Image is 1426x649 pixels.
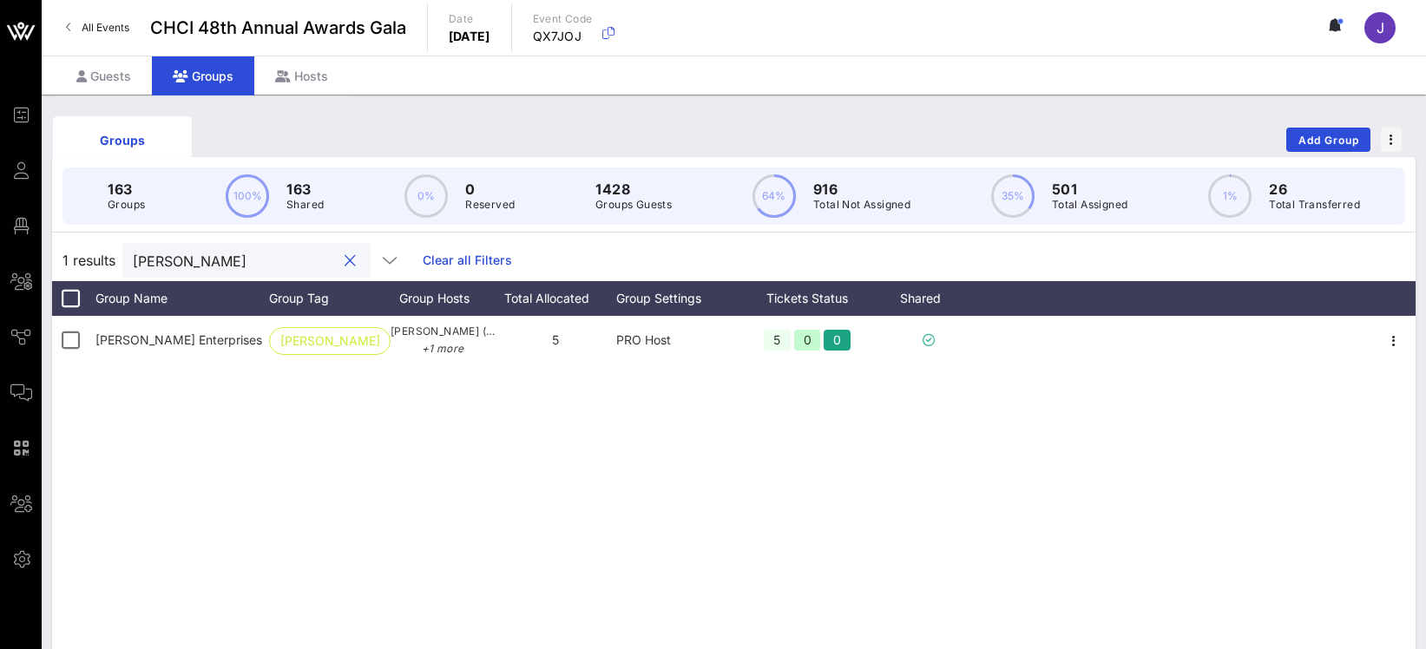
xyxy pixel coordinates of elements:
[95,332,262,347] span: Cox Enterprises
[254,56,349,95] div: Hosts
[449,10,490,28] p: Date
[465,196,515,213] p: Reserved
[269,281,391,316] div: Group Tag
[82,21,129,34] span: All Events
[533,28,593,45] p: QX7JOJ
[1364,12,1396,43] div: J
[286,196,324,213] p: Shared
[423,251,512,270] a: Clear all Filters
[877,281,981,316] div: Shared
[108,196,145,213] p: Groups
[595,196,672,213] p: Groups Guests
[286,179,324,200] p: 163
[738,281,877,316] div: Tickets Status
[1052,179,1128,200] p: 501
[56,14,140,42] a: All Events
[465,179,515,200] p: 0
[813,179,910,200] p: 916
[616,281,738,316] div: Group Settings
[595,179,672,200] p: 1428
[1298,134,1360,147] span: Add Group
[764,330,791,351] div: 5
[552,332,559,347] span: 5
[449,28,490,45] p: [DATE]
[391,340,495,357] p: +1 more
[824,330,851,351] div: 0
[108,179,145,200] p: 163
[391,281,495,316] div: Group Hosts
[391,323,495,357] span: [PERSON_NAME] ([PERSON_NAME][EMAIL_ADDRESS][DOMAIN_NAME])
[495,281,616,316] div: Total Allocated
[794,330,821,351] div: 0
[152,56,254,95] div: Groups
[813,196,910,213] p: Total Not Assigned
[616,316,738,364] div: PRO Host
[280,328,379,354] span: [PERSON_NAME] Enterprises
[345,252,356,270] button: clear icon
[150,15,406,41] span: CHCI 48th Annual Awards Gala
[1286,128,1370,152] button: Add Group
[533,10,593,28] p: Event Code
[95,281,269,316] div: Group Name
[56,56,152,95] div: Guests
[1052,196,1128,213] p: Total Assigned
[66,131,179,149] div: Groups
[1269,196,1360,213] p: Total Transferred
[1269,179,1360,200] p: 26
[1377,19,1384,36] span: J
[62,250,115,271] span: 1 results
